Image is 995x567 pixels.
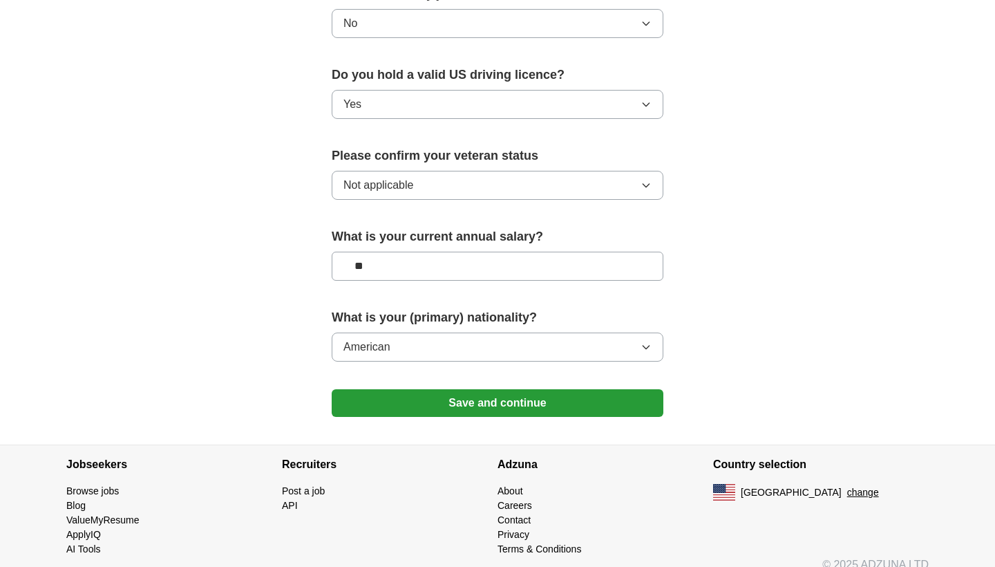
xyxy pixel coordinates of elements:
a: Browse jobs [66,485,119,496]
button: American [332,333,663,362]
h4: Country selection [713,445,929,484]
button: Not applicable [332,171,663,200]
a: Contact [497,514,531,526]
label: What is your (primary) nationality? [332,308,663,327]
a: Privacy [497,529,529,540]
span: Yes [343,96,361,113]
a: Post a job [282,485,325,496]
label: What is your current annual salary? [332,227,663,246]
a: Terms & Conditions [497,543,581,555]
span: No [343,15,357,32]
label: Do you hold a valid US driving licence? [332,66,663,84]
button: Yes [332,90,663,119]
span: Not applicable [343,177,413,194]
a: API [282,500,298,511]
button: change [847,485,879,500]
label: Please confirm your veteran status [332,147,663,165]
a: ValueMyResume [66,514,140,526]
a: ApplyIQ [66,529,101,540]
img: US flag [713,484,735,501]
a: About [497,485,523,496]
a: Blog [66,500,86,511]
span: American [343,339,390,355]
a: Careers [497,500,532,511]
button: No [332,9,663,38]
span: [GEOGRAPHIC_DATA] [741,485,842,500]
button: Save and continue [332,389,663,417]
a: AI Tools [66,543,101,555]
